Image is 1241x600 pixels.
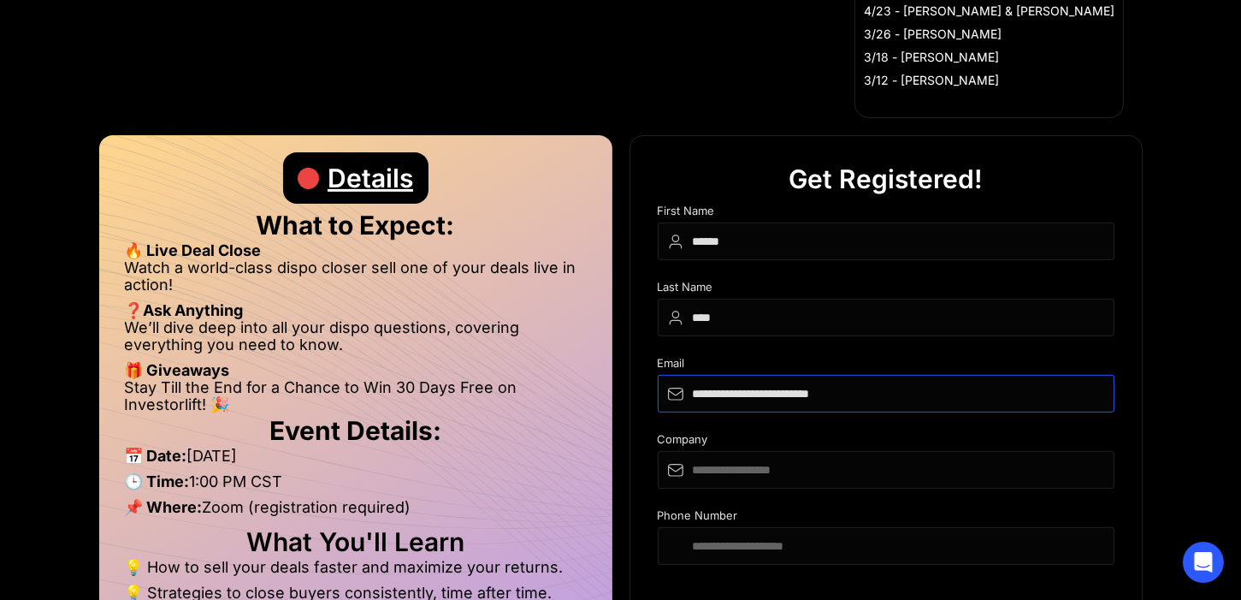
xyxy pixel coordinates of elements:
[658,357,1114,375] div: Email
[125,361,230,379] strong: 🎁 Giveaways
[125,448,587,473] li: [DATE]
[658,281,1114,299] div: Last Name
[658,433,1114,451] div: Company
[125,241,262,259] strong: 🔥 Live Deal Close
[125,533,587,550] h2: What You'll Learn
[125,379,587,413] li: Stay Till the End for a Chance to Win 30 Days Free on Investorlift! 🎉
[789,153,983,205] div: Get Registered!
[125,499,587,525] li: Zoom (registration required)
[257,210,455,241] strong: What to Expect:
[1183,542,1224,583] div: Open Intercom Messenger
[125,559,587,585] li: 💡 How to sell your deals faster and maximize your returns.
[125,301,244,319] strong: ❓Ask Anything
[658,509,1114,527] div: Phone Number
[328,152,413,204] div: Details
[125,447,187,465] strong: 📅 Date:
[125,498,203,516] strong: 📌 Where:
[125,472,190,490] strong: 🕒 Time:
[125,319,587,362] li: We’ll dive deep into all your dispo questions, covering everything you need to know.
[658,205,1114,223] div: First Name
[125,473,587,499] li: 1:00 PM CST
[269,415,441,446] strong: Event Details:
[125,259,587,302] li: Watch a world-class dispo closer sell one of your deals live in action!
